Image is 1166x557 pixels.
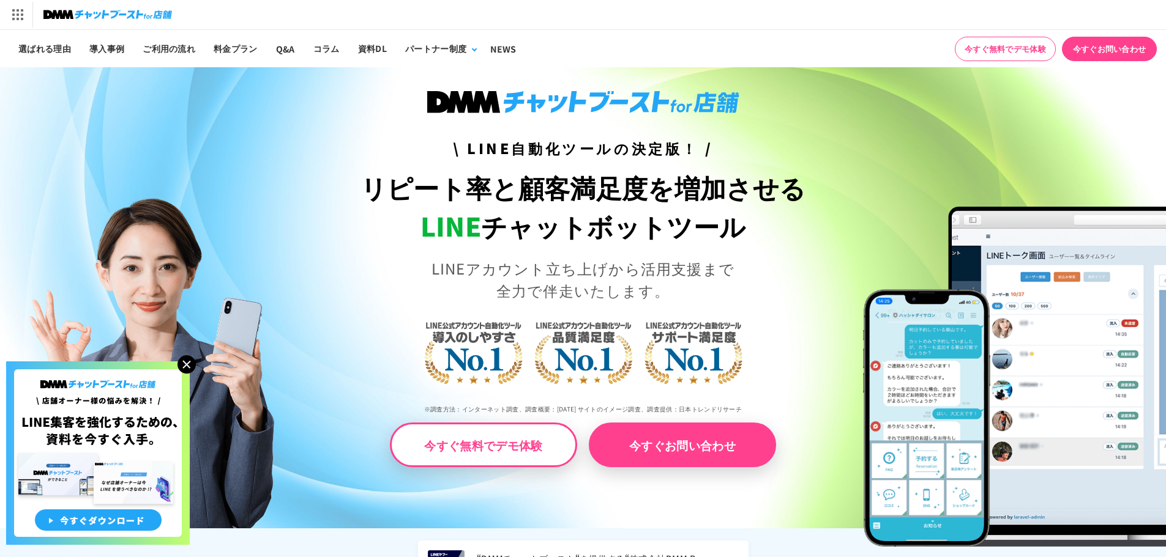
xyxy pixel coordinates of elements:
a: 資料DL [349,30,396,67]
a: 料金プラン [204,30,267,67]
a: 今すぐ無料でデモ体験 [390,422,577,467]
a: 導入事例 [80,30,133,67]
a: 選ばれる理由 [9,30,80,67]
a: ご利用の流れ [133,30,204,67]
img: チャットブーストfor店舗 [43,6,172,23]
img: LINE公式アカウント自動化ツール導入のしやすさNo.1｜LINE公式アカウント自動化ツール品質満足度No.1｜LINE公式アカウント自動化ツールサポート満足度No.1 [384,274,782,427]
a: Q&A [267,30,304,67]
p: ※調査方法：インターネット調査、調査概要：[DATE] サイトのイメージ調査、調査提供：日本トレンドリサーチ [291,396,875,422]
a: 今すぐ無料でデモ体験 [955,37,1056,61]
div: パートナー制度 [405,42,466,55]
a: 今すぐお問い合わせ [1062,37,1157,61]
span: LINE [420,207,481,244]
a: コラム [304,30,349,67]
img: サービス [2,2,32,28]
a: 今すぐお問い合わせ [589,422,776,467]
p: LINEアカウント立ち上げから活用支援まで 全力で伴走いたします。 [291,257,875,301]
h1: リピート率と顧客満足度を増加させる チャットボットツール [291,168,875,245]
h3: \ LINE自動化ツールの決定版！ / [291,138,875,159]
img: 店舗オーナー様の悩みを解決!LINE集客を狂化するための資料を今すぐ入手! [6,361,190,545]
a: 店舗オーナー様の悩みを解決!LINE集客を狂化するための資料を今すぐ入手! [6,361,190,376]
a: NEWS [481,30,525,67]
